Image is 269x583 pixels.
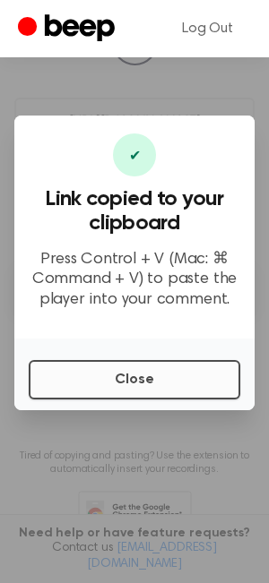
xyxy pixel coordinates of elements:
[29,360,240,399] button: Close
[29,250,240,311] p: Press Control + V (Mac: ⌘ Command + V) to paste the player into your comment.
[164,7,251,50] a: Log Out
[18,12,119,47] a: Beep
[113,133,156,176] div: ✔
[29,187,240,236] h3: Link copied to your clipboard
